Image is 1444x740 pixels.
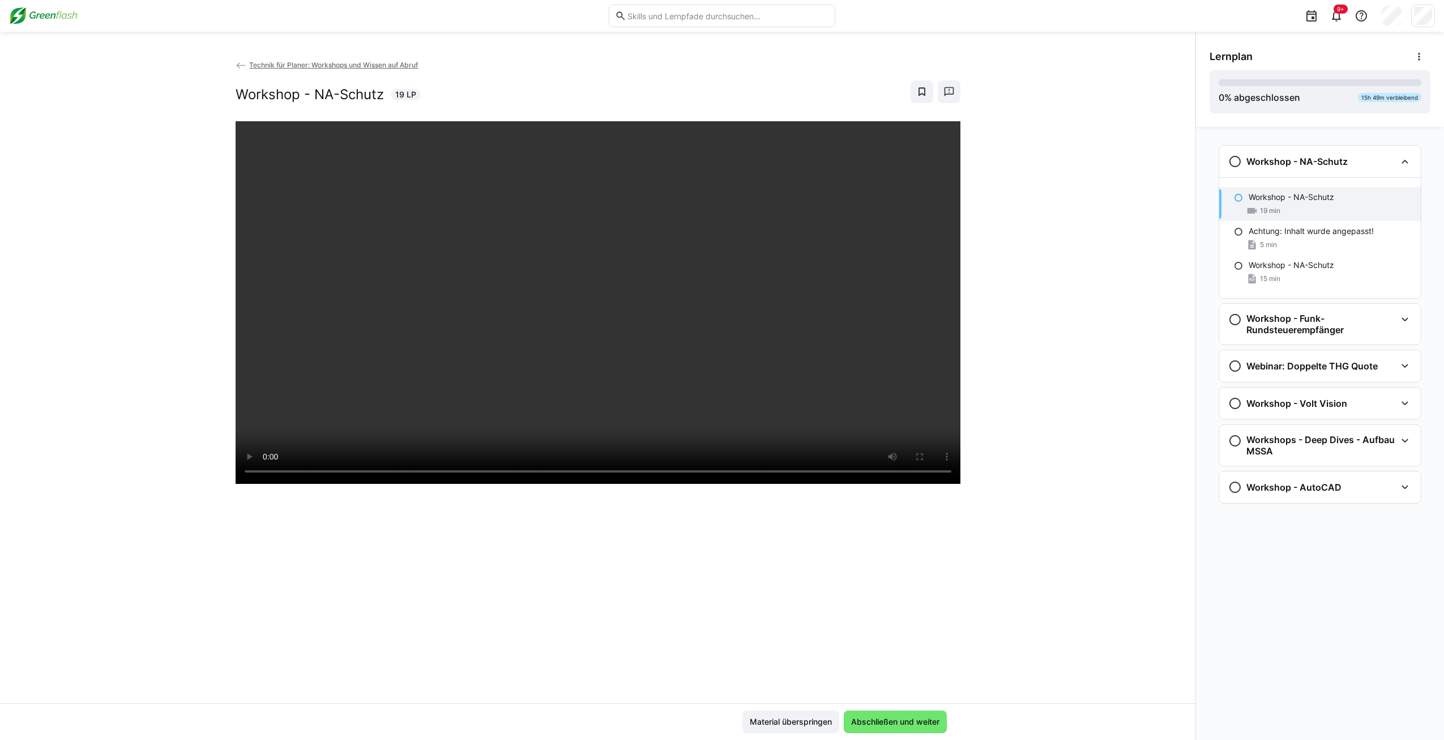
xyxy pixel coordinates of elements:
p: Workshop - NA-Schutz [1249,260,1334,271]
a: Technik für Planer: Workshops und Wissen auf Abruf [236,61,418,69]
span: Abschließen und weiter [849,716,941,728]
h3: Workshop - AutoCAD [1246,482,1342,493]
span: 0 [1219,92,1224,103]
span: 19 LP [395,89,416,100]
span: Technik für Planer: Workshops und Wissen auf Abruf [249,61,418,69]
span: 9+ [1337,6,1344,12]
span: 19 min [1260,206,1280,215]
input: Skills und Lernpfade durchsuchen… [626,11,829,21]
span: Lernplan [1210,50,1253,63]
button: Material überspringen [742,711,839,733]
h3: Workshop - NA-Schutz [1246,156,1348,167]
h3: Workshop - Volt Vision [1246,398,1347,409]
div: % abgeschlossen [1219,91,1300,104]
span: 15 min [1260,274,1280,283]
div: 15h 49m verbleibend [1358,93,1421,102]
p: Workshop - NA-Schutz [1249,192,1334,203]
p: Achtung: Inhalt wurde angepasst! [1249,226,1374,237]
button: Abschließen und weiter [844,711,947,733]
h2: Workshop - NA-Schutz [236,86,384,103]
h3: Webinar: Doppelte THG Quote [1246,360,1378,372]
span: 5 min [1260,240,1277,249]
h3: Workshops - Deep Dives - Aufbau MSSA [1246,434,1396,457]
h3: Workshop - Funk-Rundsteuerempfänger [1246,313,1396,335]
span: Material überspringen [748,716,834,728]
